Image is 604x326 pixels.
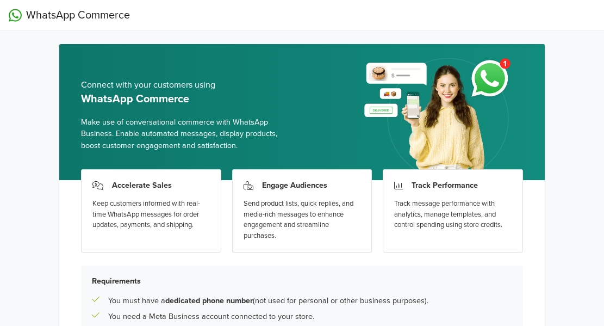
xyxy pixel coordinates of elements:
h3: Track Performance [412,181,478,190]
p: You need a Meta Business account connected to your store. [108,311,314,323]
span: Make use of conversational commerce with WhatsApp Business. Enable automated messages, display pr... [81,116,294,152]
img: WhatsApp [9,9,22,22]
div: Send product lists, quick replies, and media-rich messages to enhance engagement and streamline p... [244,199,361,241]
span: WhatsApp Commerce [26,7,130,23]
h5: Requirements [92,276,512,286]
b: dedicated phone number [165,296,253,305]
h3: Engage Audiences [262,181,327,190]
div: Keep customers informed with real-time WhatsApp messages for order updates, payments, and shipping. [92,199,210,231]
img: whatsapp_setup_banner [355,52,523,180]
h5: WhatsApp Commerce [81,93,294,106]
h5: Connect with your customers using [81,80,294,90]
div: Track message performance with analytics, manage templates, and control spending using store cred... [394,199,512,231]
p: You must have a (not used for personal or other business purposes). [108,295,428,307]
h3: Accelerate Sales [112,181,172,190]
